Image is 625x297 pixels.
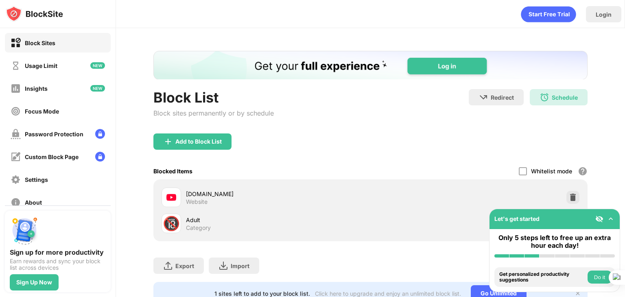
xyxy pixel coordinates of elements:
[166,192,176,202] img: favicons
[25,62,57,69] div: Usage Limit
[596,11,612,18] div: Login
[6,6,63,22] img: logo-blocksite.svg
[214,290,310,297] div: 1 sites left to add to your block list.
[11,106,21,116] img: focus-off.svg
[175,138,222,145] div: Add to Block List
[11,152,21,162] img: customize-block-page-off.svg
[491,94,514,101] div: Redirect
[25,131,83,138] div: Password Protection
[90,85,105,92] img: new-icon.svg
[163,215,180,232] div: 🔞
[11,175,21,185] img: settings-off.svg
[552,94,578,101] div: Schedule
[25,108,59,115] div: Focus Mode
[315,290,461,297] div: Click here to upgrade and enjoy an unlimited block list.
[231,262,249,269] div: Import
[153,51,588,79] iframe: Banner
[186,190,370,198] div: [DOMAIN_NAME]
[494,234,615,249] div: Only 5 steps left to free up an extra hour each day!
[11,83,21,94] img: insights-off.svg
[16,279,52,286] div: Sign Up Now
[595,215,603,223] img: eye-not-visible.svg
[11,129,21,139] img: password-protection-off.svg
[186,216,370,224] div: Adult
[186,224,211,231] div: Category
[11,38,21,48] img: block-on.svg
[521,6,576,22] div: animation
[11,197,21,207] img: about-off.svg
[186,198,208,205] div: Website
[25,176,48,183] div: Settings
[10,216,39,245] img: push-signup.svg
[25,39,55,46] div: Block Sites
[25,199,42,206] div: About
[494,215,540,222] div: Let's get started
[11,61,21,71] img: time-usage-off.svg
[153,109,274,117] div: Block sites permanently or by schedule
[575,290,581,297] img: x-button.svg
[95,152,105,162] img: lock-menu.svg
[25,85,48,92] div: Insights
[607,215,615,223] img: omni-setup-toggle.svg
[25,153,79,160] div: Custom Block Page
[531,168,572,175] div: Whitelist mode
[90,62,105,69] img: new-icon.svg
[95,129,105,139] img: lock-menu.svg
[153,89,274,106] div: Block List
[588,271,612,284] button: Do it
[10,248,106,256] div: Sign up for more productivity
[153,168,192,175] div: Blocked Items
[499,271,586,283] div: Get personalized productivity suggestions
[10,258,106,271] div: Earn rewards and sync your block list across devices
[175,262,194,269] div: Export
